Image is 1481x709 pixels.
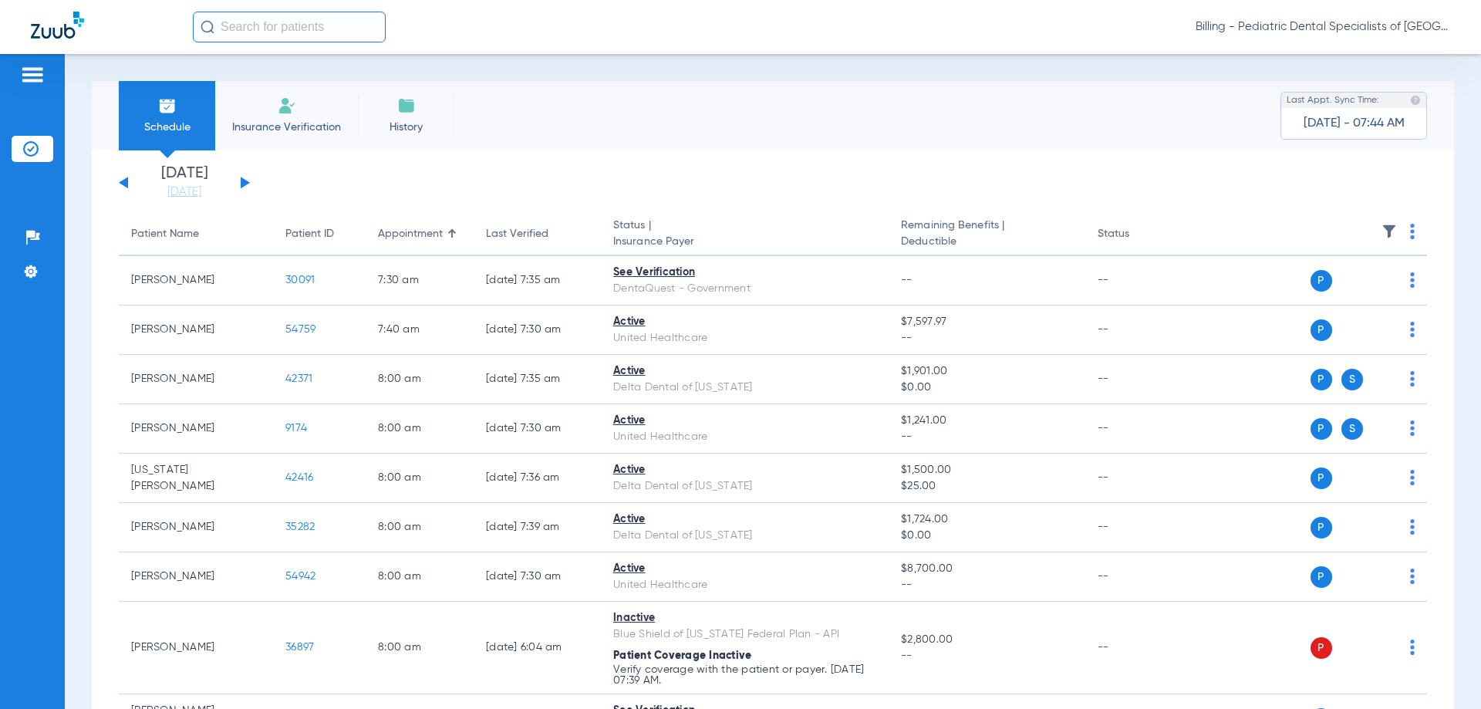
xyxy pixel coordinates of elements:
[397,96,416,115] img: History
[613,511,876,528] div: Active
[901,413,1072,429] span: $1,241.00
[285,373,312,384] span: 42371
[131,226,199,242] div: Patient Name
[613,650,751,661] span: Patient Coverage Inactive
[285,324,315,335] span: 54759
[1311,270,1332,292] span: P
[285,571,315,582] span: 54942
[119,404,273,454] td: [PERSON_NAME]
[366,256,474,306] td: 7:30 AM
[1311,319,1332,341] span: P
[1311,369,1332,390] span: P
[901,577,1072,593] span: --
[486,226,548,242] div: Last Verified
[1311,517,1332,539] span: P
[119,306,273,355] td: [PERSON_NAME]
[901,429,1072,445] span: --
[613,265,876,281] div: See Verification
[1085,355,1189,404] td: --
[1085,306,1189,355] td: --
[20,66,45,84] img: hamburger-icon
[193,12,386,42] input: Search for patients
[285,226,353,242] div: Patient ID
[474,503,601,552] td: [DATE] 7:39 AM
[486,226,589,242] div: Last Verified
[1085,602,1189,694] td: --
[1287,93,1379,108] span: Last Appt. Sync Time:
[1085,552,1189,602] td: --
[119,355,273,404] td: [PERSON_NAME]
[285,642,314,653] span: 36897
[1381,224,1397,239] img: filter.svg
[474,552,601,602] td: [DATE] 7:30 AM
[901,648,1072,664] span: --
[901,363,1072,380] span: $1,901.00
[613,626,876,643] div: Blue Shield of [US_STATE] Federal Plan - API
[901,314,1072,330] span: $7,597.97
[613,314,876,330] div: Active
[366,306,474,355] td: 7:40 AM
[613,610,876,626] div: Inactive
[1410,224,1415,239] img: group-dot-blue.svg
[1341,418,1363,440] span: S
[613,380,876,396] div: Delta Dental of [US_STATE]
[1085,454,1189,503] td: --
[119,602,273,694] td: [PERSON_NAME]
[901,511,1072,528] span: $1,724.00
[901,462,1072,478] span: $1,500.00
[1085,404,1189,454] td: --
[119,454,273,503] td: [US_STATE][PERSON_NAME]
[1410,322,1415,337] img: group-dot-blue.svg
[474,256,601,306] td: [DATE] 7:35 AM
[285,275,315,285] span: 30091
[613,413,876,429] div: Active
[1085,213,1189,256] th: Status
[1085,256,1189,306] td: --
[1410,95,1421,106] img: last sync help info
[901,561,1072,577] span: $8,700.00
[901,275,913,285] span: --
[474,602,601,694] td: [DATE] 6:04 AM
[901,528,1072,544] span: $0.00
[119,503,273,552] td: [PERSON_NAME]
[613,363,876,380] div: Active
[1410,569,1415,584] img: group-dot-blue.svg
[227,120,346,135] span: Insurance Verification
[366,404,474,454] td: 8:00 AM
[901,380,1072,396] span: $0.00
[613,462,876,478] div: Active
[613,429,876,445] div: United Healthcare
[366,454,474,503] td: 8:00 AM
[378,226,443,242] div: Appointment
[1311,637,1332,659] span: P
[1410,470,1415,485] img: group-dot-blue.svg
[378,226,461,242] div: Appointment
[366,552,474,602] td: 8:00 AM
[613,664,876,686] p: Verify coverage with the patient or payer. [DATE] 07:39 AM.
[901,632,1072,648] span: $2,800.00
[285,472,313,483] span: 42416
[474,454,601,503] td: [DATE] 7:36 AM
[889,213,1085,256] th: Remaining Benefits |
[613,478,876,495] div: Delta Dental of [US_STATE]
[901,234,1072,250] span: Deductible
[1311,418,1332,440] span: P
[1196,19,1450,35] span: Billing - Pediatric Dental Specialists of [GEOGRAPHIC_DATA][US_STATE]
[613,234,876,250] span: Insurance Payer
[901,478,1072,495] span: $25.00
[366,355,474,404] td: 8:00 AM
[278,96,296,115] img: Manual Insurance Verification
[285,522,315,532] span: 35282
[1311,566,1332,588] span: P
[31,12,84,39] img: Zuub Logo
[1404,635,1481,709] iframe: Chat Widget
[613,561,876,577] div: Active
[285,226,334,242] div: Patient ID
[158,96,177,115] img: Schedule
[138,166,231,200] li: [DATE]
[138,184,231,200] a: [DATE]
[1311,468,1332,489] span: P
[613,281,876,297] div: DentaQuest - Government
[1304,116,1405,131] span: [DATE] - 07:44 AM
